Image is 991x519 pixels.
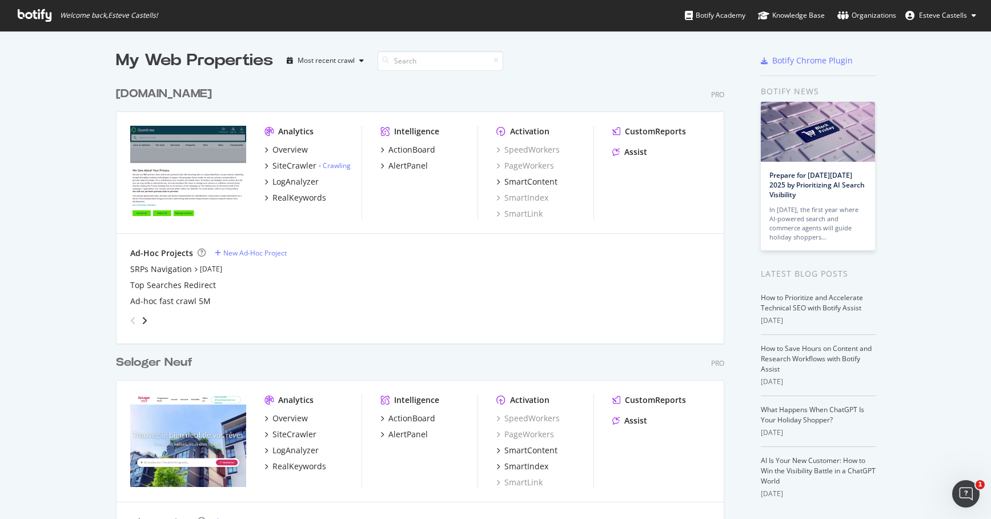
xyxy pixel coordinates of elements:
[319,161,351,170] div: -
[504,176,557,187] div: SmartContent
[264,461,326,472] a: RealKeywords
[711,90,724,99] div: Pro
[919,10,967,20] span: Esteve Castells
[496,160,554,171] div: PageWorkers
[130,126,246,218] img: gumtree.com
[215,248,287,258] a: New Ad-Hoc Project
[612,126,686,137] a: CustomReports
[116,354,197,371] a: Seloger Neuf
[976,480,985,489] span: 1
[388,429,428,440] div: AlertPanel
[388,160,428,171] div: AlertPanel
[272,144,308,155] div: Overview
[272,176,319,187] div: LogAnalyzer
[761,316,876,326] div: [DATE]
[496,445,557,456] a: SmartContent
[380,429,428,440] a: AlertPanel
[323,161,351,170] a: Crawling
[761,268,876,280] div: Latest Blog Posts
[200,264,222,274] a: [DATE]
[394,126,439,137] div: Intelligence
[272,461,326,472] div: RealKeywords
[264,176,319,187] a: LogAnalyzer
[264,445,319,456] a: LogAnalyzer
[761,344,872,374] a: How to Save Hours on Content and Research Workflows with Botify Assist
[685,10,745,21] div: Botify Academy
[711,358,724,368] div: Pro
[378,51,503,71] input: Search
[394,394,439,406] div: Intelligence
[126,312,141,330] div: angle-left
[625,394,686,406] div: CustomReports
[264,429,316,440] a: SiteCrawler
[624,146,647,158] div: Assist
[496,413,560,424] div: SpeedWorkers
[624,415,647,426] div: Assist
[761,405,864,425] a: What Happens When ChatGPT Is Your Holiday Shopper?
[496,192,548,203] a: SmartIndex
[264,160,351,171] a: SiteCrawler- Crawling
[761,489,876,499] div: [DATE]
[272,429,316,440] div: SiteCrawler
[612,415,647,426] a: Assist
[388,144,435,155] div: ActionBoard
[772,55,853,66] div: Botify Chrome Plugin
[504,445,557,456] div: SmartContent
[761,377,876,387] div: [DATE]
[272,192,326,203] div: RealKeywords
[130,247,193,259] div: Ad-Hoc Projects
[758,10,825,21] div: Knowledge Base
[380,413,435,424] a: ActionBoard
[116,49,273,72] div: My Web Properties
[388,413,435,424] div: ActionBoard
[272,413,308,424] div: Overview
[504,461,548,472] div: SmartIndex
[130,280,216,291] a: Top Searches Redirect
[60,11,158,20] span: Welcome back, Esteve Castells !
[769,205,866,242] div: In [DATE], the first year where AI-powered search and commerce agents will guide holiday shoppers…
[496,208,543,219] a: SmartLink
[272,160,316,171] div: SiteCrawler
[130,264,192,275] a: SRPs Navigation
[264,144,308,155] a: Overview
[761,102,875,162] img: Prepare for Black Friday 2025 by Prioritizing AI Search Visibility
[380,160,428,171] a: AlertPanel
[264,413,308,424] a: Overview
[510,394,549,406] div: Activation
[761,293,863,313] a: How to Prioritize and Accelerate Technical SEO with Botify Assist
[264,192,326,203] a: RealKeywords
[278,126,314,137] div: Analytics
[272,445,319,456] div: LogAnalyzer
[496,176,557,187] a: SmartContent
[116,86,216,102] a: [DOMAIN_NAME]
[380,144,435,155] a: ActionBoard
[496,144,560,155] div: SpeedWorkers
[223,248,287,258] div: New Ad-Hoc Project
[761,85,876,98] div: Botify news
[496,461,548,472] a: SmartIndex
[496,477,543,488] a: SmartLink
[952,480,980,508] iframe: Intercom live chat
[510,126,549,137] div: Activation
[769,170,865,199] a: Prepare for [DATE][DATE] 2025 by Prioritizing AI Search Visibility
[116,354,192,371] div: Seloger Neuf
[130,394,246,487] img: selogerneuf.com
[612,146,647,158] a: Assist
[282,51,368,70] button: Most recent crawl
[141,315,149,326] div: angle-right
[278,394,314,406] div: Analytics
[837,10,896,21] div: Organizations
[496,429,554,440] a: PageWorkers
[896,6,985,25] button: Esteve Castells
[612,394,686,406] a: CustomReports
[761,428,876,438] div: [DATE]
[761,456,876,486] a: AI Is Your New Customer: How to Win the Visibility Battle in a ChatGPT World
[130,296,211,307] a: Ad-hoc fast crawl 5M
